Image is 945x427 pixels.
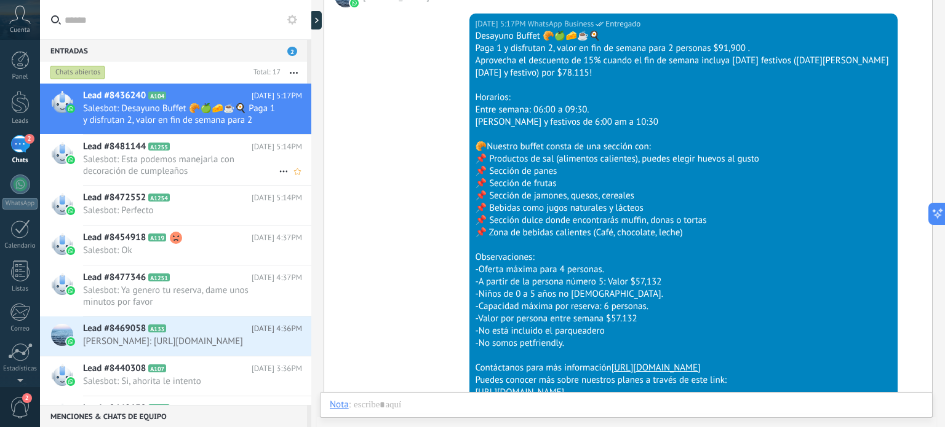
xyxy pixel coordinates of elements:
div: 📌 Zona de bebidas calientes (Café, chocolate, leche) [475,227,892,239]
div: Chats abiertos [50,65,105,80]
span: Salesbot: Perfecto [83,205,279,216]
img: waba.svg [66,246,75,255]
span: Lead #8436240 [83,90,146,102]
a: Lead #8472552 A1254 [DATE] 5:14PM Salesbot: Perfecto [40,186,311,225]
div: 📌 Sección dulce donde encontrarás muffin, donas o tortas [475,214,892,227]
span: Cuenta [10,26,30,34]
img: waba.svg [66,337,75,346]
div: -Capacidad máxima por reserva: 6 personas. [475,300,892,313]
div: WhatsApp [2,198,38,210]
div: Puedes conocer más sobre nuestros planes a través de este link: [475,374,892,386]
a: [URL][DOMAIN_NAME] [475,386,564,398]
a: Lead #8469058 A133 [DATE] 4:36PM [PERSON_NAME]: [URL][DOMAIN_NAME] [40,316,311,356]
div: Listas [2,285,38,293]
span: Lead #8481144 [83,141,146,153]
div: Desayuno Buffet 🥐🍏🧀☕🍳 [475,30,892,42]
button: Más [281,61,307,84]
div: 📌 Sección de panes [475,165,892,178]
span: [PERSON_NAME]: [URL][DOMAIN_NAME] [83,335,279,347]
div: Aprovecha el descuento de 15% cuando el fin de semana incluya [DATE] festivos ([DATE][PERSON_NAME... [475,55,892,79]
div: 📌 Sección de jamones, quesos, cereales [475,190,892,202]
span: Salesbot: Ya genero tu reserva, dame unos minutos por favor [83,284,279,308]
span: A1252 [148,404,170,412]
div: Leads [2,117,38,125]
span: A1254 [148,194,170,202]
span: Salesbot: Ok [83,245,279,256]
a: Lead #8454918 A119 [DATE] 4:37PM Salesbot: Ok [40,225,311,265]
span: [DATE] 2:51PM [252,402,302,415]
img: waba.svg [66,377,75,386]
span: [DATE] 5:14PM [252,192,302,204]
span: A1255 [148,143,170,151]
span: [DATE] 4:37PM [252,272,302,284]
div: Contáctanos para más información [475,362,892,374]
div: -No está incluido el parqueadero [475,325,892,337]
span: A107 [148,364,166,372]
span: [DATE] 3:36PM [252,362,302,375]
span: [DATE] 4:36PM [252,323,302,335]
div: Panel [2,73,38,81]
span: A119 [148,233,166,241]
img: waba.svg [66,155,75,164]
span: Salesbot: Desayuno Buffet 🥐🍏🧀☕🍳 Paga 1 y disfrutan 2, valor en fin de semana para 2 personas $91,... [83,103,279,126]
img: waba.svg [66,206,75,215]
div: Mostrar [309,11,322,29]
div: Total: 17 [249,66,281,79]
a: Lead #8477346 A1251 [DATE] 4:37PM Salesbot: Ya genero tu reserva, dame unos minutos por favor [40,265,311,316]
div: Correo [2,325,38,333]
div: [DATE] 5:17PM [475,18,527,30]
div: -No somos petfriendly. [475,337,892,350]
span: Lead #8454918 [83,232,146,244]
div: -A partir de la persona número 5: Valor $57,132 [475,276,892,288]
div: Menciones & Chats de equipo [40,405,307,427]
img: waba.svg [66,286,75,295]
div: Entradas [40,39,307,61]
div: Horarios: [475,92,892,104]
div: Chats [2,157,38,165]
span: : [349,399,351,411]
span: 2 [25,134,34,144]
div: Observaciones: [475,251,892,264]
span: 2 [287,47,297,56]
span: Lead #8477346 [83,272,146,284]
div: 📌 Bebidas como jugos naturales y lácteos [475,202,892,214]
span: Salesbot: Si, ahorita le intento [83,375,279,387]
span: 2 [22,393,32,403]
div: -Oferta máxima para 4 personas. [475,264,892,276]
span: Entregado [605,18,640,30]
span: A1251 [148,273,170,281]
div: [PERSON_NAME] y festivos de 6:00 am a 10:30 [475,116,892,128]
a: Lead #8436240 A104 [DATE] 5:17PM Salesbot: Desayuno Buffet 🥐🍏🧀☕🍳 Paga 1 y disfrutan 2, valor en f... [40,84,311,134]
div: Calendario [2,242,38,250]
span: WhatsApp Business [528,18,594,30]
div: 📌 Productos de sal (alimentos calientes), puedes elegir huevos al gusto [475,153,892,165]
span: Lead #8440308 [83,362,146,375]
div: 📌 Sección de frutas [475,178,892,190]
div: Entre semana: 06:00 a 09:30. [475,104,892,116]
a: [URL][DOMAIN_NAME] [612,362,701,374]
div: -Valor por persona entre semana $57.132 [475,313,892,325]
div: Paga 1 y disfrutan 2, valor en fin de semana para 2 personas $91,900 . [475,42,892,55]
a: Lead #8440308 A107 [DATE] 3:36PM Salesbot: Si, ahorita le intento [40,356,311,396]
span: A104 [148,92,166,100]
span: Salesbot: Esta podemos manejarla con decoración de cumpleaños [83,154,279,177]
span: Lead #8469058 [83,323,146,335]
div: -Niños de 0 a 5 años no [DEMOGRAPHIC_DATA]. [475,288,892,300]
div: 🥐Nuestro buffet consta de una sección con: [475,141,892,153]
span: Lead #8448138 [83,402,146,415]
span: [DATE] 4:37PM [252,232,302,244]
div: Estadísticas [2,365,38,373]
span: [DATE] 5:17PM [252,90,302,102]
span: A133 [148,324,166,332]
img: waba.svg [66,104,75,113]
a: Lead #8481144 A1255 [DATE] 5:14PM Salesbot: Esta podemos manejarla con decoración de cumpleaños [40,135,311,185]
span: [DATE] 5:14PM [252,141,302,153]
span: Lead #8472552 [83,192,146,204]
